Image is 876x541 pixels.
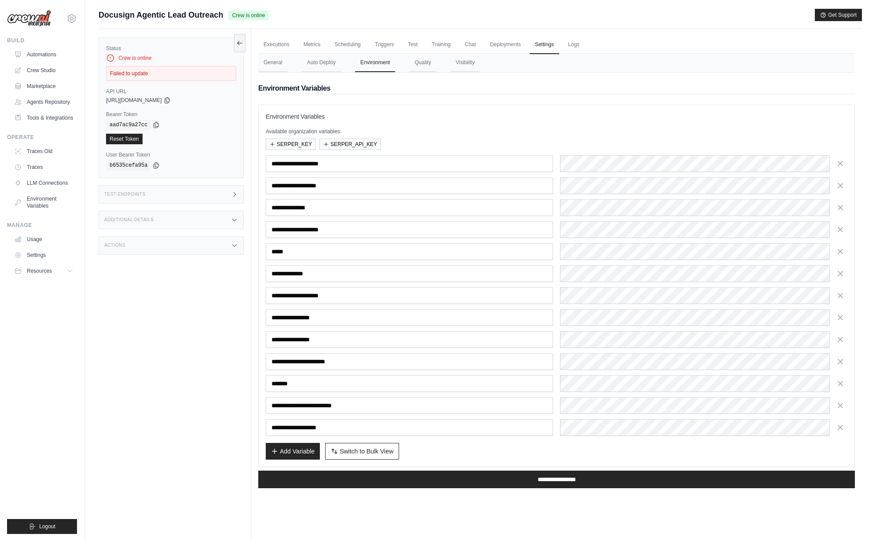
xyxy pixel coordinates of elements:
a: Logs [563,36,585,54]
a: Traces Old [11,144,77,158]
button: SERPER_API_KEY [319,139,381,150]
span: Resources [27,267,52,274]
a: Traces [11,160,77,174]
a: Metrics [298,36,326,54]
h2: Environment Variables [258,83,855,94]
button: Auto Deploy [302,54,341,72]
a: LLM Connections [11,176,77,190]
a: Scheduling [329,36,366,54]
p: Available organization variables: [266,128,847,135]
button: Environment [355,54,395,72]
label: Bearer Token [106,111,236,118]
label: API URL [106,88,236,95]
a: Reset Token [106,134,143,144]
button: Get Support [815,9,862,21]
a: Settings [11,248,77,262]
h3: Test Endpoints [104,192,146,197]
a: Executions [258,36,295,54]
a: Settings [530,36,559,54]
button: General [258,54,288,72]
span: Logout [39,523,55,530]
button: Switch to Bulk View [325,443,399,460]
h3: Actions [104,243,125,248]
button: Visibility [451,54,480,72]
div: Manage [7,222,77,229]
span: Switch to Bulk View [340,447,393,456]
a: Deployments [485,36,526,54]
a: Automations [11,48,77,62]
label: User Bearer Token [106,151,236,158]
h3: Environment Variables [266,112,847,121]
span: Docusign Agentic Lead Outreach [99,9,223,21]
div: Crew is online [106,54,236,62]
a: Crew Studio [11,63,77,77]
div: Operate [7,134,77,141]
div: Failed to update [106,66,236,81]
button: Resources [11,264,77,278]
a: Usage [11,232,77,246]
a: Agents Repository [11,95,77,109]
h3: Additional Details [104,217,154,223]
a: Tools & Integrations [11,111,77,125]
span: [URL][DOMAIN_NAME] [106,97,162,104]
a: Environment Variables [11,192,77,213]
div: Build [7,37,77,44]
span: Crew is online [228,11,268,20]
nav: Tabs [258,54,855,72]
button: SERPER_KEY [266,139,316,150]
img: Logo [7,10,51,27]
iframe: Chat Widget [832,499,876,541]
button: Quality [409,54,436,72]
a: Training [426,36,456,54]
button: Add Variable [266,443,320,460]
label: Status [106,45,236,52]
a: Chat [459,36,481,54]
code: aad7ac9a27cc [106,120,151,130]
a: Triggers [370,36,400,54]
a: Test [403,36,423,54]
code: b6535cefa95a [106,160,151,171]
a: Marketplace [11,79,77,93]
button: Logout [7,519,77,534]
